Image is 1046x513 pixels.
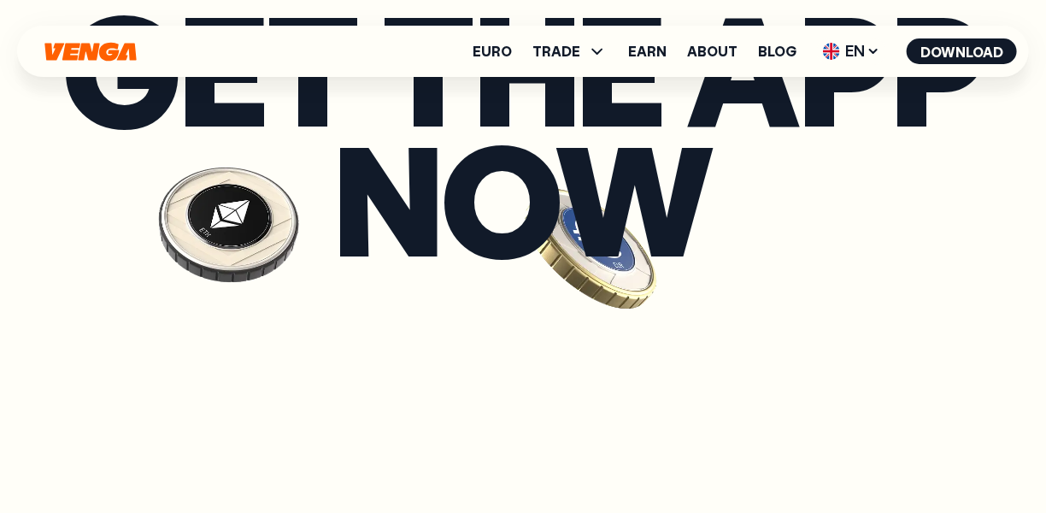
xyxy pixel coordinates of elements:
span: TRADE [532,44,580,58]
a: Blog [758,44,796,58]
svg: Home [43,42,138,62]
a: Earn [628,44,667,58]
h2: get the app now [21,2,1025,263]
button: Download [907,38,1017,64]
span: TRADE [532,41,608,62]
a: Euro [473,44,512,58]
span: EN [817,38,886,65]
a: About [687,44,737,58]
img: flag-uk [823,43,840,60]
